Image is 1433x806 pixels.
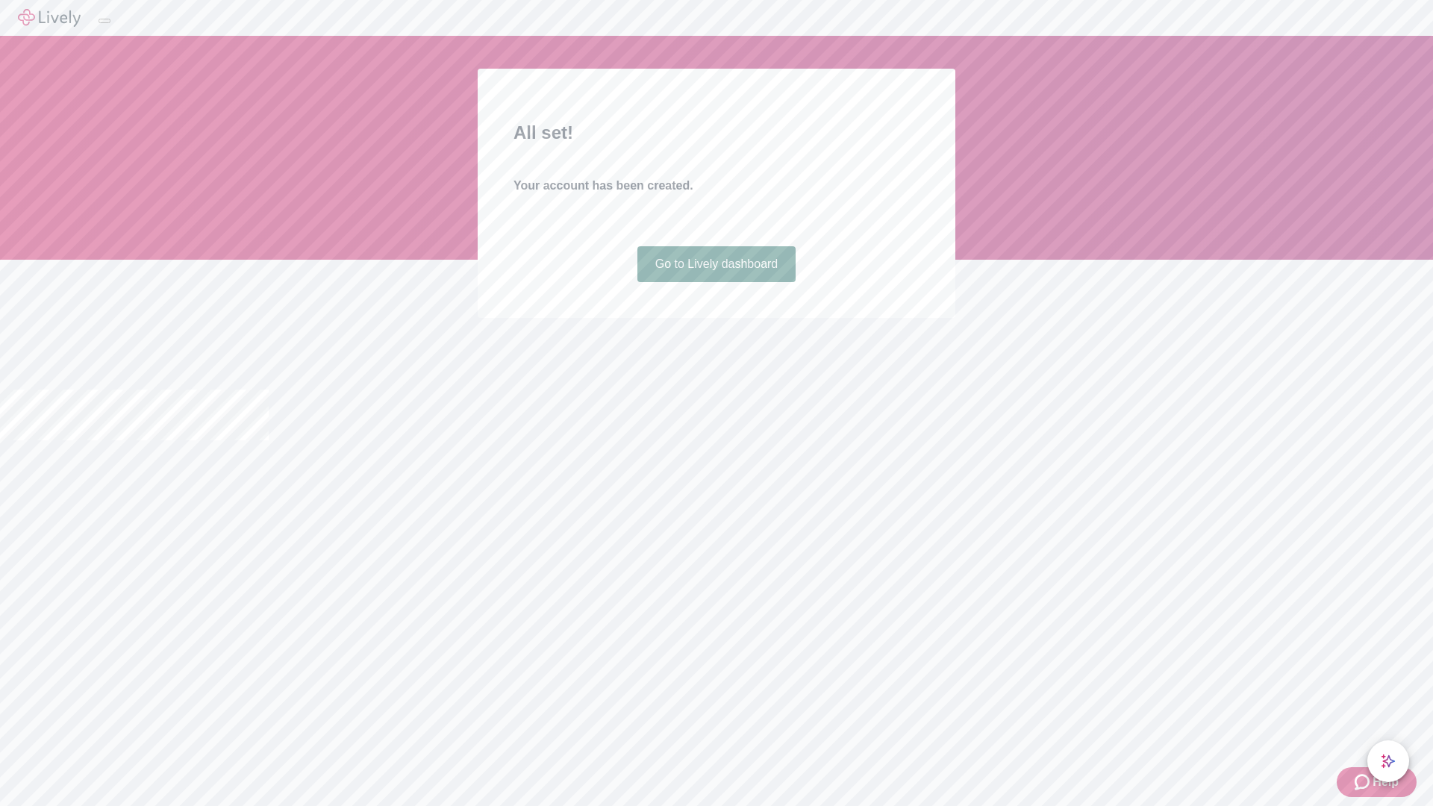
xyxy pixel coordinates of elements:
[513,119,920,146] h2: All set!
[99,19,110,23] button: Log out
[637,246,796,282] a: Go to Lively dashboard
[1355,773,1373,791] svg: Zendesk support icon
[1337,767,1417,797] button: Zendesk support iconHelp
[1373,773,1399,791] span: Help
[1381,754,1396,769] svg: Lively AI Assistant
[18,9,81,27] img: Lively
[513,177,920,195] h4: Your account has been created.
[1367,740,1409,782] button: chat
